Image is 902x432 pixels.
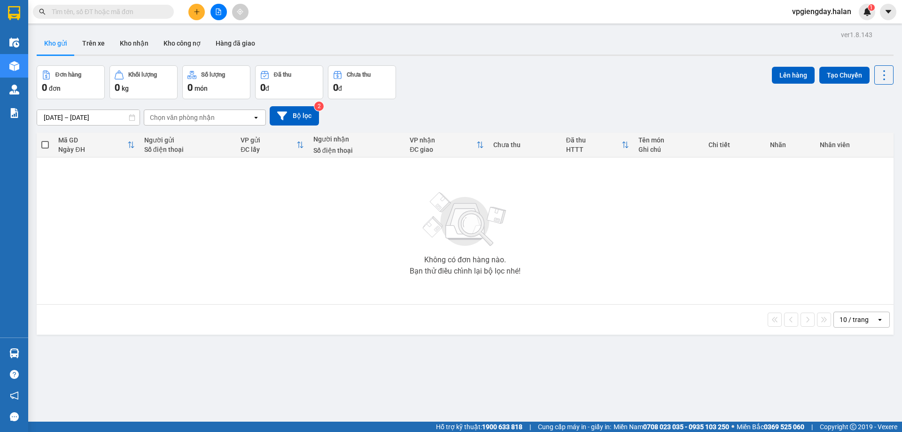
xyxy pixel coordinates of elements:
[10,391,19,400] span: notification
[418,187,512,252] img: svg+xml;base64,PHN2ZyBjbGFzcz0ibGlzdC1wbHVnX19zdmciIHhtbG5zPSJodHRwOi8vd3d3LnczLm9yZy8yMDAwL3N2Zy...
[112,32,156,55] button: Kho nhận
[265,85,269,92] span: đ
[182,65,250,99] button: Số lượng0món
[493,141,556,149] div: Chưa thu
[328,65,396,99] button: Chưa thu0đ
[144,136,231,144] div: Người gửi
[405,133,489,157] th: Toggle SortBy
[314,102,324,111] sup: 2
[772,67,815,84] button: Lên hàng
[868,4,875,11] sup: 1
[39,8,46,15] span: search
[150,113,215,122] div: Chọn văn phòng nhận
[208,32,263,55] button: Hàng đã giao
[313,147,400,154] div: Số điện thoại
[876,316,884,323] svg: open
[338,85,342,92] span: đ
[347,71,371,78] div: Chưa thu
[252,114,260,121] svg: open
[241,146,296,153] div: ĐC lấy
[643,423,729,431] strong: 0708 023 035 - 0935 103 250
[58,136,127,144] div: Mã GD
[260,82,265,93] span: 0
[9,85,19,94] img: warehouse-icon
[58,146,127,153] div: Ngày ĐH
[236,133,308,157] th: Toggle SortBy
[424,256,506,264] div: Không có đơn hàng nào.
[128,71,157,78] div: Khối lượng
[52,7,163,17] input: Tìm tên, số ĐT hoặc mã đơn
[10,370,19,379] span: question-circle
[201,71,225,78] div: Số lượng
[215,8,222,15] span: file-add
[270,106,319,126] button: Bộ lọc
[210,4,227,20] button: file-add
[55,71,81,78] div: Đơn hàng
[232,4,249,20] button: aim
[10,412,19,421] span: message
[9,348,19,358] img: warehouse-icon
[819,67,870,84] button: Tạo Chuyến
[884,8,893,16] span: caret-down
[49,85,61,92] span: đơn
[115,82,120,93] span: 0
[811,422,813,432] span: |
[410,146,476,153] div: ĐC giao
[313,135,400,143] div: Người nhận
[37,110,140,125] input: Select a date range.
[42,82,47,93] span: 0
[841,30,872,40] div: ver 1.8.143
[122,85,129,92] span: kg
[436,422,522,432] span: Hỗ trợ kỹ thuật:
[188,4,205,20] button: plus
[708,141,761,149] div: Chi tiết
[638,146,699,153] div: Ghi chú
[870,4,873,11] span: 1
[255,65,323,99] button: Đã thu0đ
[566,136,622,144] div: Đã thu
[880,4,896,20] button: caret-down
[770,141,811,149] div: Nhãn
[54,133,139,157] th: Toggle SortBy
[410,136,476,144] div: VP nhận
[156,32,208,55] button: Kho công nợ
[9,108,19,118] img: solution-icon
[194,8,200,15] span: plus
[9,38,19,47] img: warehouse-icon
[194,85,208,92] span: món
[333,82,338,93] span: 0
[731,425,734,429] span: ⚪️
[538,422,611,432] span: Cung cấp máy in - giấy in:
[37,32,75,55] button: Kho gửi
[75,32,112,55] button: Trên xe
[482,423,522,431] strong: 1900 633 818
[638,136,699,144] div: Tên món
[863,8,871,16] img: icon-new-feature
[529,422,531,432] span: |
[410,267,521,275] div: Bạn thử điều chỉnh lại bộ lọc nhé!
[850,424,856,430] span: copyright
[820,141,888,149] div: Nhân viên
[614,422,729,432] span: Miền Nam
[274,71,291,78] div: Đã thu
[237,8,243,15] span: aim
[561,133,634,157] th: Toggle SortBy
[785,6,859,17] span: vpgiengday.halan
[737,422,804,432] span: Miền Bắc
[9,61,19,71] img: warehouse-icon
[566,146,622,153] div: HTTT
[37,65,105,99] button: Đơn hàng0đơn
[840,315,869,324] div: 10 / trang
[241,136,296,144] div: VP gửi
[109,65,178,99] button: Khối lượng0kg
[187,82,193,93] span: 0
[144,146,231,153] div: Số điện thoại
[8,6,20,20] img: logo-vxr
[764,423,804,431] strong: 0369 525 060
